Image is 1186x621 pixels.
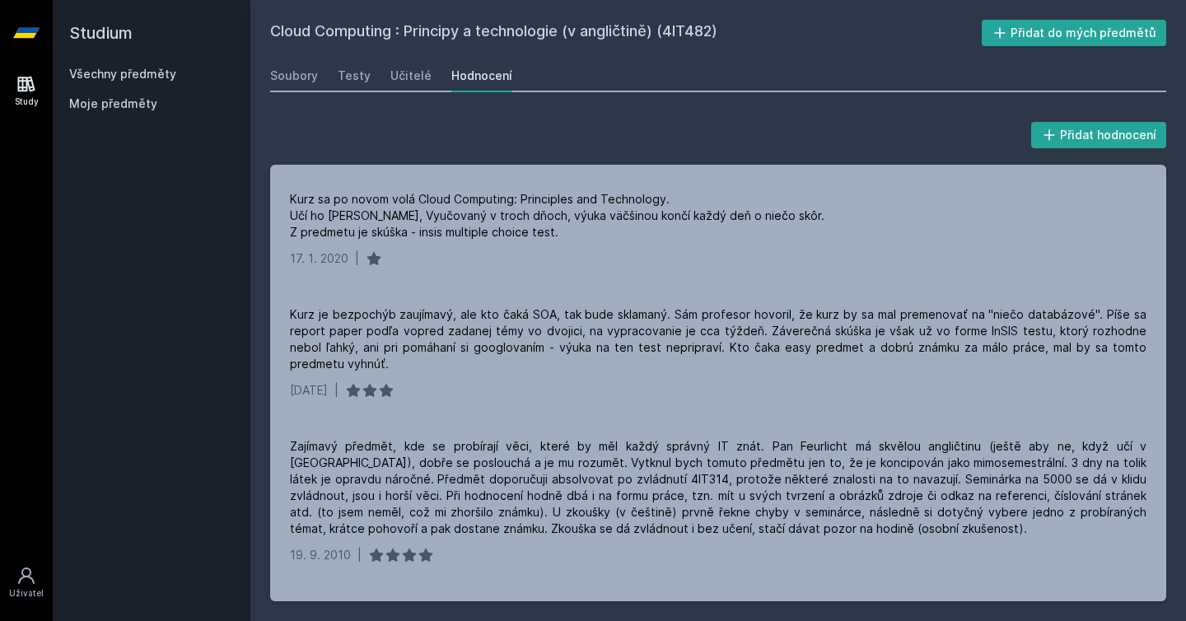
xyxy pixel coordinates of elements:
[270,59,318,92] a: Soubory
[69,67,176,81] a: Všechny předměty
[15,96,39,108] div: Study
[338,59,371,92] a: Testy
[3,558,49,608] a: Uživatel
[290,547,351,563] div: 19. 9. 2010
[334,382,339,399] div: |
[290,250,348,267] div: 17. 1. 2020
[451,59,512,92] a: Hodnocení
[982,20,1167,46] button: Přidat do mých předmětů
[355,250,359,267] div: |
[270,68,318,84] div: Soubory
[338,68,371,84] div: Testy
[9,587,44,600] div: Uživatel
[3,66,49,116] a: Study
[290,382,328,399] div: [DATE]
[357,547,362,563] div: |
[451,68,512,84] div: Hodnocení
[69,96,157,112] span: Moje předměty
[390,59,432,92] a: Učitelé
[290,438,1146,537] div: Zajímavý předmět, kde se probírají věci, které by měl každý správný IT znát. Pan Feurlicht má skv...
[1031,122,1167,148] button: Přidat hodnocení
[390,68,432,84] div: Učitelé
[290,306,1146,372] div: Kurz je bezpochýb zaujímavý, ale kto čaká SOA, tak bude sklamaný. Sám profesor hovoril, že kurz b...
[290,191,824,240] div: Kurz sa po novom volá Cloud Computing: Principles and Technology. Učí ho [PERSON_NAME], Vyučovaný...
[270,20,982,46] h2: Cloud Computing : Principy a technologie (v angličtině) (4IT482)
